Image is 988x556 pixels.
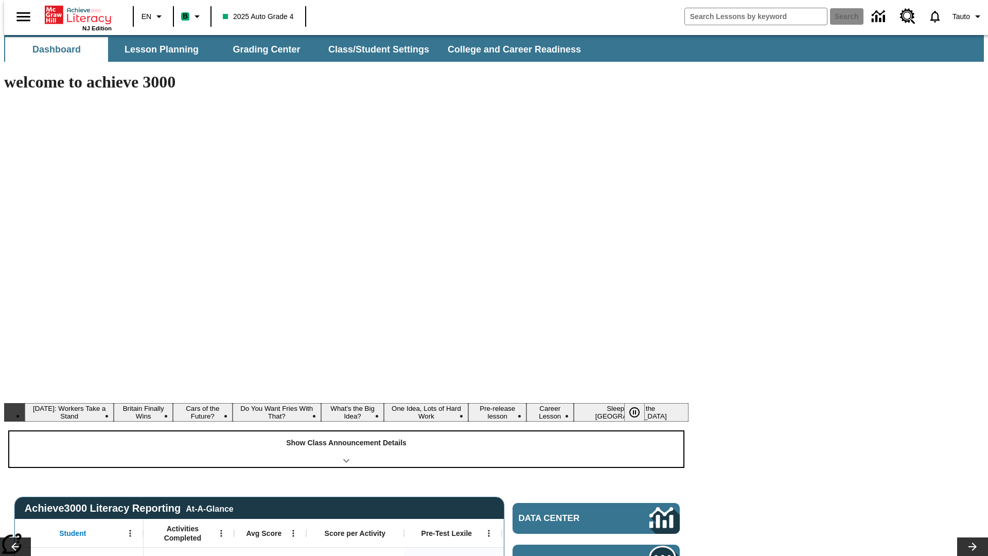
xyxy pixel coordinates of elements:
div: Pause [624,403,655,422]
span: Avg Score [246,529,281,538]
span: Pre-Test Lexile [421,529,472,538]
button: Open Menu [286,526,301,541]
button: College and Career Readiness [439,37,589,62]
span: Student [59,529,86,538]
span: Data Center [519,513,615,524]
a: Notifications [922,3,948,30]
a: Data Center [513,503,680,534]
span: 2025 Auto Grade 4 [223,11,294,22]
a: Data Center [866,3,894,31]
span: Score per Activity [325,529,386,538]
button: Profile/Settings [948,7,988,26]
span: Achieve3000 Literacy Reporting [25,502,234,514]
div: At-A-Glance [186,502,233,514]
button: Language: EN, Select a language [137,7,170,26]
button: Slide 9 Sleepless in the Animal Kingdom [574,403,689,422]
a: Resource Center, Will open in new tab [894,3,922,30]
span: B [183,10,188,23]
button: Lesson carousel, Next [957,537,988,556]
button: Slide 5 What's the Big Idea? [321,403,384,422]
button: Open side menu [8,2,39,32]
button: Lesson Planning [110,37,213,62]
button: Open Menu [214,526,229,541]
button: Slide 7 Pre-release lesson [468,403,526,422]
a: Home [45,5,112,25]
h1: welcome to achieve 3000 [4,73,689,92]
button: Slide 3 Cars of the Future? [173,403,233,422]
button: Slide 1 Labor Day: Workers Take a Stand [25,403,114,422]
button: Open Menu [122,526,138,541]
span: EN [142,11,151,22]
div: Home [45,4,112,31]
p: Show Class Announcement Details [286,438,407,448]
button: Open Menu [481,526,497,541]
button: Slide 8 Career Lesson [526,403,574,422]
div: Show Class Announcement Details [9,431,683,467]
span: Activities Completed [149,524,217,543]
button: Grading Center [215,37,318,62]
button: Boost Class color is mint green. Change class color [177,7,207,26]
span: NJ Edition [82,25,112,31]
button: Slide 6 One Idea, Lots of Hard Work [384,403,468,422]
span: Tauto [952,11,970,22]
div: SubNavbar [4,35,984,62]
input: search field [685,8,827,25]
button: Class/Student Settings [320,37,437,62]
button: Slide 4 Do You Want Fries With That? [233,403,321,422]
button: Slide 2 Britain Finally Wins [114,403,172,422]
button: Dashboard [5,37,108,62]
div: SubNavbar [4,37,590,62]
button: Pause [624,403,645,422]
